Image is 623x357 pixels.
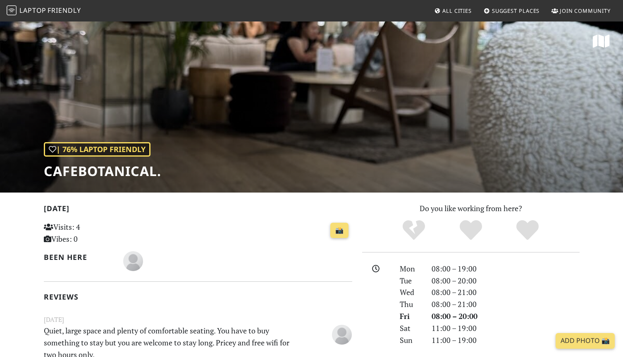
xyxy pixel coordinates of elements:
div: Fri [395,310,426,322]
div: Mon [395,263,426,275]
a: Add Photo 📸 [556,333,615,349]
div: 08:00 – 20:00 [427,275,585,287]
span: All Cities [442,7,472,14]
span: Laptop [19,6,46,15]
div: 11:00 – 19:00 [427,334,585,346]
span: rafficorrieri078@gmail.com Corrieri [123,255,143,265]
a: Join Community [548,3,614,18]
div: Tue [395,275,426,287]
div: 08:00 – 21:00 [427,298,585,310]
img: blank-535327c66bd565773addf3077783bbfce4b00ec00e9fd257753287c682c7fa38.png [332,325,352,345]
div: 08:00 – 21:00 [427,286,585,298]
h2: Reviews [44,293,352,301]
div: No [385,219,442,242]
a: 📸 [330,223,348,238]
div: Wed [395,286,426,298]
div: Thu [395,298,426,310]
div: | 76% Laptop Friendly [44,142,150,157]
div: Sat [395,322,426,334]
p: Do you like working from here? [362,202,580,214]
div: 08:00 – 20:00 [427,310,585,322]
span: Friendly [48,6,81,15]
h2: Been here [44,253,114,262]
span: Join Community [560,7,611,14]
span: Suggest Places [492,7,540,14]
p: Visits: 4 Vibes: 0 [44,221,140,245]
div: Sun [395,334,426,346]
div: Definitely! [499,219,556,242]
a: LaptopFriendly LaptopFriendly [7,4,81,18]
a: Suggest Places [480,3,543,18]
div: Yes [442,219,499,242]
a: All Cities [431,3,475,18]
span: rafficorrieri078@gmail.com Corrieri [332,328,352,338]
div: 11:00 – 19:00 [427,322,585,334]
img: blank-535327c66bd565773addf3077783bbfce4b00ec00e9fd257753287c682c7fa38.png [123,251,143,271]
div: 08:00 – 19:00 [427,263,585,275]
h2: [DATE] [44,204,352,216]
small: [DATE] [39,314,357,325]
h1: Cafebotanical. [44,163,161,179]
img: LaptopFriendly [7,5,17,15]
